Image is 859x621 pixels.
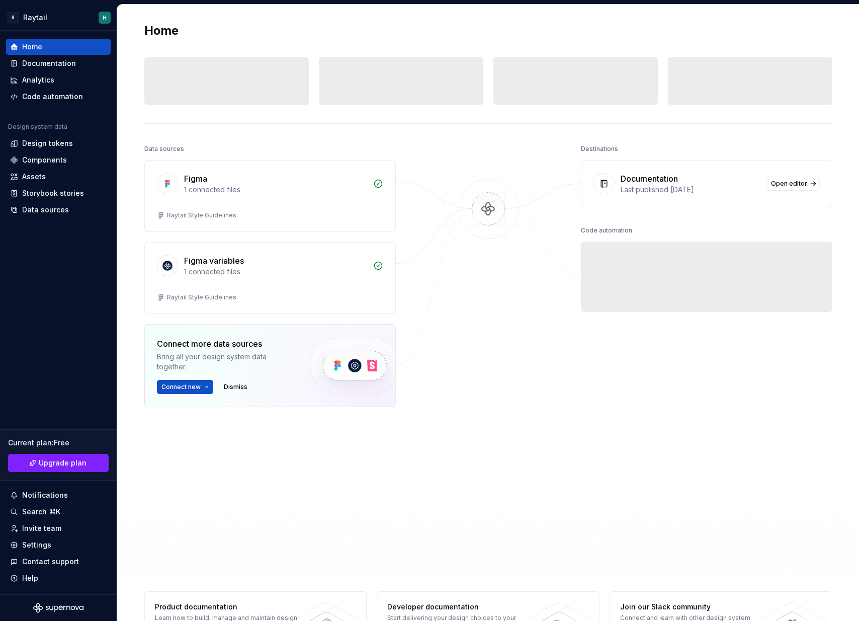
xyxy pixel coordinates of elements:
[22,58,76,68] div: Documentation
[184,255,244,267] div: Figma variables
[184,173,207,185] div: Figma
[22,507,60,517] div: Search ⌘K
[6,504,111,520] button: Search ⌘K
[219,380,252,394] button: Dismiss
[620,602,766,612] div: Join our Slack community
[6,89,111,105] a: Code automation
[6,185,111,201] a: Storybook stories
[22,205,69,215] div: Data sources
[621,173,678,185] div: Documentation
[6,537,111,553] a: Settings
[157,338,293,350] div: Connect more data sources
[22,42,42,52] div: Home
[103,14,107,22] div: H
[621,185,760,195] div: Last published [DATE]
[6,202,111,218] a: Data sources
[184,185,367,195] div: 1 connected files
[6,55,111,71] a: Documentation
[387,602,534,612] div: Developer documentation
[22,155,67,165] div: Components
[22,490,68,500] div: Notifications
[22,557,79,567] div: Contact support
[6,487,111,503] button: Notifications
[23,13,47,23] div: Raytail
[8,438,109,448] div: Current plan : Free
[6,39,111,55] a: Home
[2,7,115,28] button: RRaytailH
[22,523,61,533] div: Invite team
[766,177,820,191] a: Open editor
[581,223,632,238] div: Code automation
[144,23,179,39] h2: Home
[6,520,111,536] a: Invite team
[6,72,111,88] a: Analytics
[144,242,396,314] a: Figma variables1 connected filesRaytail Style Guidelines
[157,352,293,372] div: Bring all your design system data together.
[22,92,83,102] div: Code automation
[771,180,807,188] span: Open editor
[6,169,111,185] a: Assets
[22,75,54,85] div: Analytics
[6,135,111,151] a: Design tokens
[581,142,618,156] div: Destinations
[167,293,236,301] div: Raytail Style Guidelines
[155,602,301,612] div: Product documentation
[144,142,184,156] div: Data sources
[6,152,111,168] a: Components
[22,573,38,583] div: Help
[22,138,73,148] div: Design tokens
[33,603,83,613] svg: Supernova Logo
[8,454,109,472] a: Upgrade plan
[7,12,19,24] div: R
[184,267,367,277] div: 1 connected files
[8,123,67,131] div: Design system data
[6,570,111,586] button: Help
[157,380,213,394] button: Connect new
[22,540,51,550] div: Settings
[6,554,111,570] button: Contact support
[22,188,84,198] div: Storybook stories
[22,172,46,182] div: Assets
[224,383,247,391] span: Dismiss
[161,383,201,391] span: Connect new
[144,160,396,232] a: Figma1 connected filesRaytail Style Guidelines
[167,211,236,219] div: Raytail Style Guidelines
[39,458,87,468] span: Upgrade plan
